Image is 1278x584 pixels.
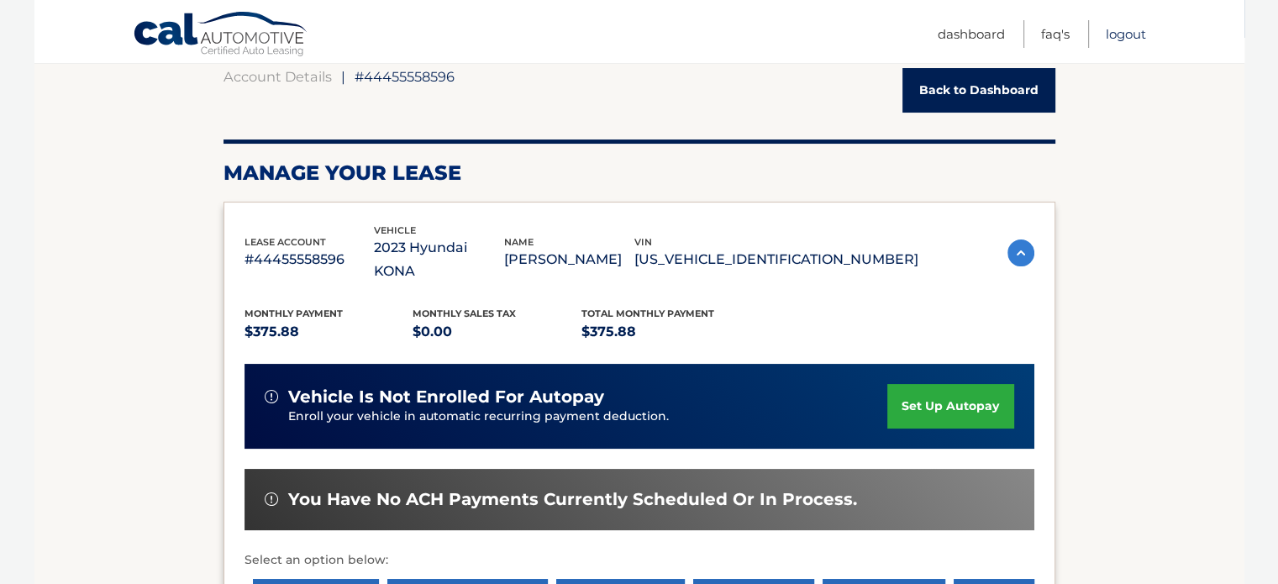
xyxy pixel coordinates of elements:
[245,308,343,319] span: Monthly Payment
[245,320,413,344] p: $375.88
[133,11,309,60] a: Cal Automotive
[341,68,345,85] span: |
[288,489,857,510] span: You have no ACH payments currently scheduled or in process.
[265,390,278,403] img: alert-white.svg
[245,248,375,271] p: #44455558596
[245,550,1034,571] p: Select an option below:
[413,308,516,319] span: Monthly sales Tax
[288,408,888,426] p: Enroll your vehicle in automatic recurring payment deduction.
[634,248,918,271] p: [US_VEHICLE_IDENTIFICATION_NUMBER]
[938,20,1005,48] a: Dashboard
[288,387,604,408] span: vehicle is not enrolled for autopay
[1106,20,1146,48] a: Logout
[245,236,326,248] span: lease account
[634,236,652,248] span: vin
[887,384,1013,429] a: set up autopay
[374,224,416,236] span: vehicle
[504,236,534,248] span: name
[581,308,714,319] span: Total Monthly Payment
[413,320,581,344] p: $0.00
[1041,20,1070,48] a: FAQ's
[504,248,634,271] p: [PERSON_NAME]
[1007,239,1034,266] img: accordion-active.svg
[224,68,332,85] a: Account Details
[224,160,1055,186] h2: Manage Your Lease
[902,68,1055,113] a: Back to Dashboard
[265,492,278,506] img: alert-white.svg
[355,68,455,85] span: #44455558596
[581,320,750,344] p: $375.88
[374,236,504,283] p: 2023 Hyundai KONA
